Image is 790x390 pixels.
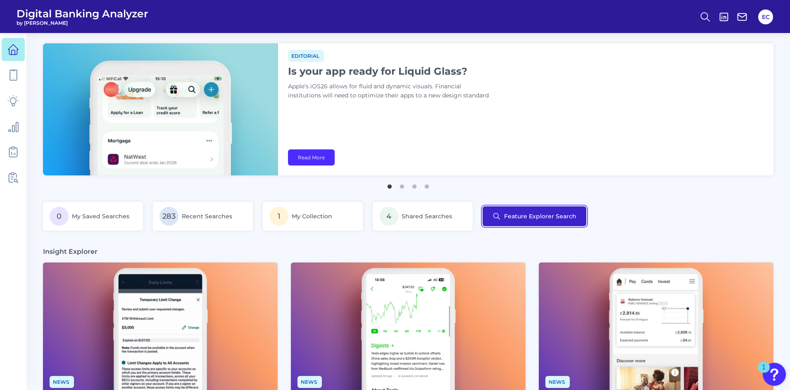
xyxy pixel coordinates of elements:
span: 4 [379,207,398,226]
div: 1 [762,367,766,378]
span: 283 [159,207,178,226]
a: 1My Collection [263,202,363,231]
h3: Insight Explorer [43,247,98,256]
span: by [PERSON_NAME] [17,20,148,26]
span: 0 [50,207,69,226]
a: News [545,378,570,385]
span: My Saved Searches [72,213,129,220]
a: 283Recent Searches [153,202,253,231]
button: Open Resource Center, 1 new notification [763,363,786,386]
span: My Collection [292,213,332,220]
a: Editorial [288,52,324,59]
span: 1 [269,207,288,226]
span: Editorial [288,50,324,62]
span: Shared Searches [402,213,452,220]
img: bannerImg [43,43,278,175]
span: Recent Searches [182,213,232,220]
button: 4 [423,180,431,189]
a: Read More [288,149,335,165]
span: News [545,376,570,388]
span: News [297,376,322,388]
span: Digital Banking Analyzer [17,7,148,20]
a: 0My Saved Searches [43,202,143,231]
a: News [297,378,322,385]
button: 3 [410,180,419,189]
a: News [50,378,74,385]
span: News [50,376,74,388]
a: 4Shared Searches [373,202,473,231]
p: Apple’s iOS26 allows for fluid and dynamic visuals. Financial institutions will need to optimize ... [288,82,495,100]
button: 2 [398,180,406,189]
h1: Is your app ready for Liquid Glass? [288,65,495,77]
button: 1 [385,180,394,189]
button: Feature Explorer Search [483,206,586,226]
button: EC [758,9,773,24]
